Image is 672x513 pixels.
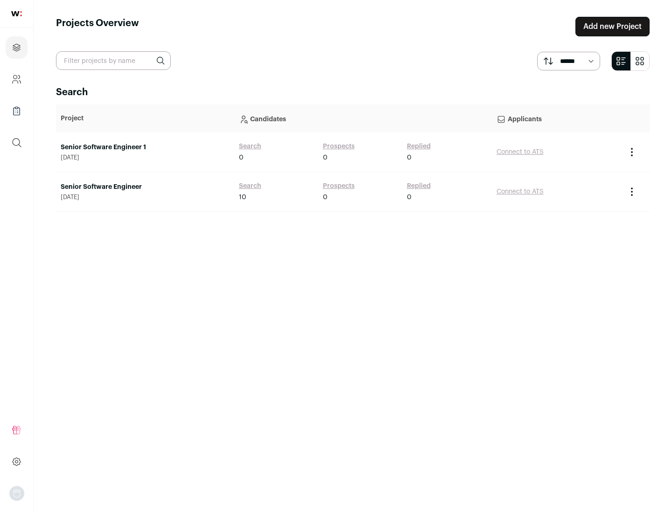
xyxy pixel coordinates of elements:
[61,194,230,201] span: [DATE]
[61,143,230,152] a: Senior Software Engineer 1
[239,193,246,202] span: 10
[6,100,28,122] a: Company Lists
[61,182,230,192] a: Senior Software Engineer
[239,181,261,191] a: Search
[56,86,650,99] h2: Search
[497,109,617,128] p: Applicants
[6,68,28,90] a: Company and ATS Settings
[626,186,637,197] button: Project Actions
[56,17,139,36] h1: Projects Overview
[323,142,355,151] a: Prospects
[407,181,431,191] a: Replied
[575,17,650,36] a: Add new Project
[56,51,171,70] input: Filter projects by name
[239,142,261,151] a: Search
[323,193,328,202] span: 0
[626,146,637,158] button: Project Actions
[61,114,230,123] p: Project
[9,486,24,501] img: nopic.png
[239,109,487,128] p: Candidates
[61,154,230,161] span: [DATE]
[323,181,355,191] a: Prospects
[239,153,244,162] span: 0
[6,36,28,59] a: Projects
[11,11,22,16] img: wellfound-shorthand-0d5821cbd27db2630d0214b213865d53afaa358527fdda9d0ea32b1df1b89c2c.svg
[497,149,544,155] a: Connect to ATS
[407,193,412,202] span: 0
[323,153,328,162] span: 0
[407,142,431,151] a: Replied
[407,153,412,162] span: 0
[497,188,544,195] a: Connect to ATS
[9,486,24,501] button: Open dropdown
